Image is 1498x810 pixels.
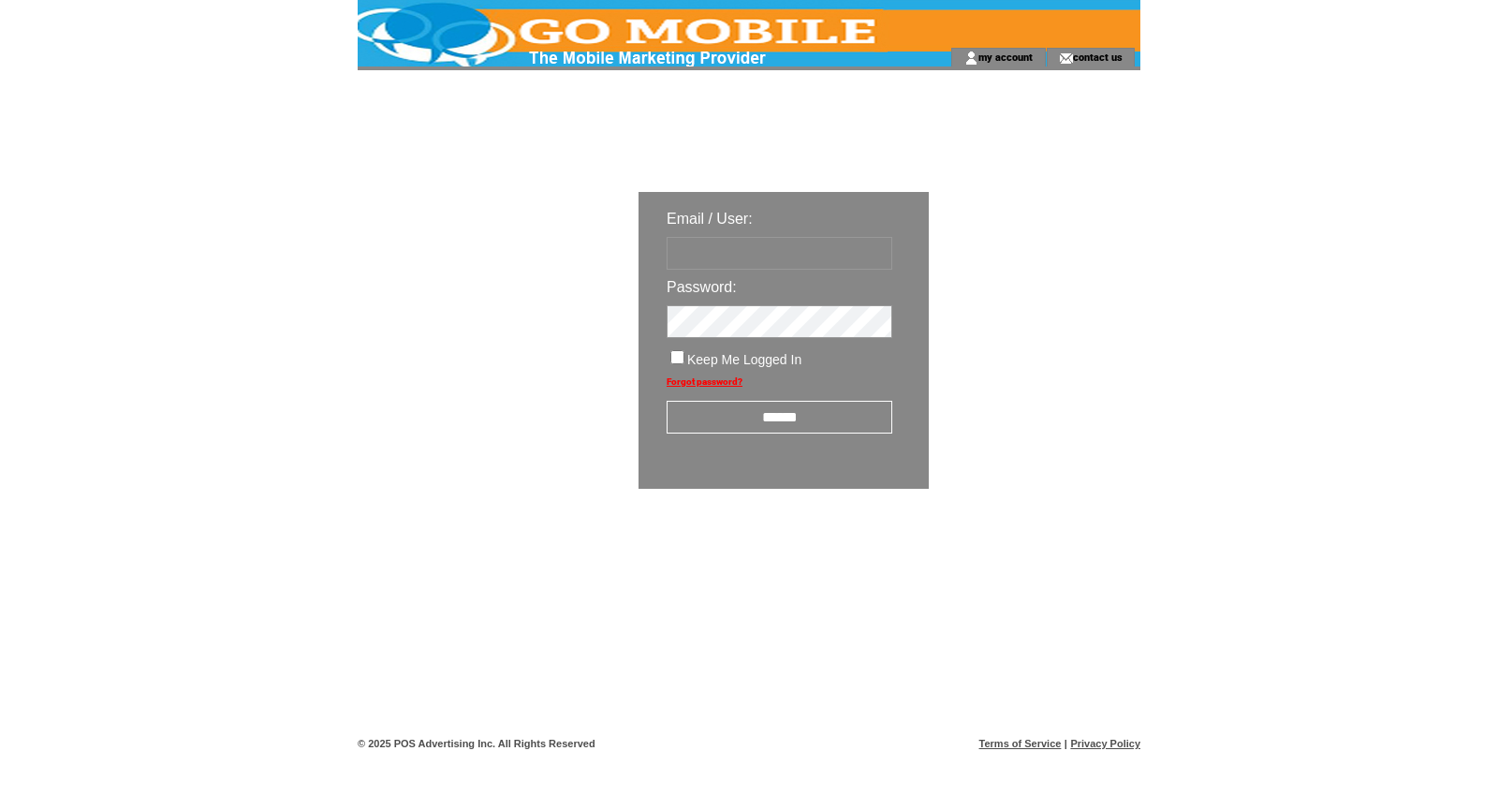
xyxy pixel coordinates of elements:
a: Privacy Policy [1070,738,1140,749]
a: Forgot password? [667,376,742,387]
img: account_icon.gif [964,51,978,66]
img: contact_us_icon.gif [1059,51,1073,66]
span: Keep Me Logged In [687,352,801,367]
span: Password: [667,279,737,295]
span: | [1065,738,1067,749]
a: Terms of Service [979,738,1062,749]
a: contact us [1073,51,1123,63]
span: © 2025 POS Advertising Inc. All Rights Reserved [358,738,595,749]
span: Email / User: [667,211,753,227]
a: my account [978,51,1033,63]
img: transparent.png [983,536,1077,559]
